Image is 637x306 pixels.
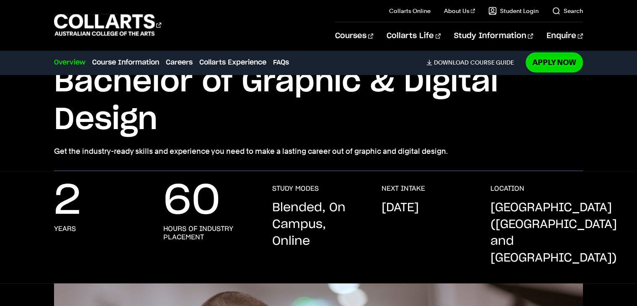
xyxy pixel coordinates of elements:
[426,59,521,66] a: DownloadCourse Guide
[163,184,220,218] p: 60
[199,57,266,67] a: Collarts Experience
[490,200,617,267] p: [GEOGRAPHIC_DATA] ([GEOGRAPHIC_DATA] and [GEOGRAPHIC_DATA])
[272,200,364,250] p: Blended, On Campus, Online
[92,57,159,67] a: Course Information
[444,7,475,15] a: About Us
[387,22,441,50] a: Collarts Life
[163,225,255,241] h3: hours of industry placement
[54,13,161,37] div: Go to homepage
[272,184,319,193] h3: STUDY MODES
[552,7,583,15] a: Search
[434,59,469,66] span: Download
[54,57,85,67] a: Overview
[488,7,539,15] a: Student Login
[335,22,373,50] a: Courses
[382,184,425,193] h3: NEXT INTAKE
[273,57,289,67] a: FAQs
[526,52,583,72] a: Apply Now
[454,22,533,50] a: Study Information
[490,184,524,193] h3: LOCATION
[54,63,583,139] h1: Bachelor of Graphic & Digital Design
[382,200,419,216] p: [DATE]
[547,22,583,50] a: Enquire
[166,57,193,67] a: Careers
[54,145,583,157] p: Get the industry-ready skills and experience you need to make a lasting career out of graphic and...
[389,7,431,15] a: Collarts Online
[54,184,81,218] p: 2
[54,225,76,233] h3: years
